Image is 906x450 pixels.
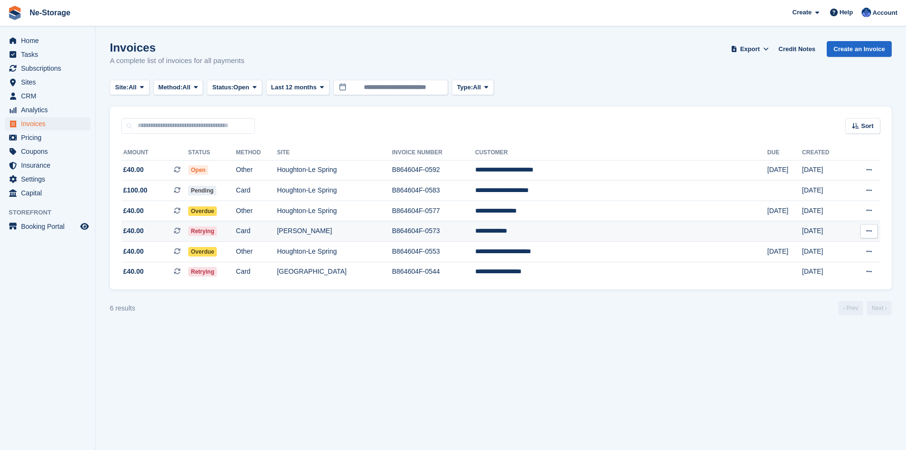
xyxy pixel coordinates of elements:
td: B864604F-0573 [392,221,475,242]
td: [DATE] [802,242,847,262]
p: A complete list of invoices for all payments [110,55,245,66]
a: menu [5,62,90,75]
span: All [182,83,191,92]
span: Tasks [21,48,78,61]
span: Pending [188,186,216,195]
td: Houghton-Le Spring [277,160,392,181]
td: Other [236,160,277,181]
button: Export [729,41,771,57]
span: Capital [21,186,78,200]
span: All [473,83,481,92]
nav: Page [836,301,894,315]
div: 6 results [110,303,135,313]
span: Method: [159,83,183,92]
span: Booking Portal [21,220,78,233]
td: [DATE] [802,160,847,181]
td: [DATE] [802,262,847,282]
span: Sites [21,75,78,89]
span: Sort [861,121,874,131]
span: Open [234,83,249,92]
span: £40.00 [123,206,144,216]
td: Houghton-Le Spring [277,242,392,262]
td: Card [236,181,277,201]
th: Customer [475,145,767,161]
td: B864604F-0577 [392,201,475,221]
a: Credit Notes [775,41,819,57]
td: [DATE] [802,201,847,221]
td: B864604F-0553 [392,242,475,262]
td: Houghton-Le Spring [277,181,392,201]
span: £40.00 [123,246,144,257]
span: Storefront [9,208,95,217]
a: Ne-Storage [26,5,74,21]
span: Status: [212,83,233,92]
span: £100.00 [123,185,148,195]
a: menu [5,48,90,61]
a: menu [5,159,90,172]
th: Amount [121,145,188,161]
span: All [128,83,137,92]
span: Pricing [21,131,78,144]
span: Home [21,34,78,47]
a: menu [5,89,90,103]
h1: Invoices [110,41,245,54]
span: Type: [457,83,473,92]
td: Card [236,221,277,242]
th: Site [277,145,392,161]
td: [DATE] [767,201,802,221]
a: Next [867,301,892,315]
a: Create an Invoice [827,41,892,57]
a: menu [5,103,90,117]
button: Last 12 months [266,80,330,96]
a: menu [5,172,90,186]
td: [GEOGRAPHIC_DATA] [277,262,392,282]
a: menu [5,220,90,233]
a: menu [5,145,90,158]
button: Type: All [452,80,494,96]
th: Method [236,145,277,161]
a: menu [5,131,90,144]
span: Retrying [188,226,217,236]
span: Help [840,8,853,17]
td: Other [236,242,277,262]
span: Retrying [188,267,217,277]
span: Site: [115,83,128,92]
td: Houghton-Le Spring [277,201,392,221]
span: Open [188,165,209,175]
button: Site: All [110,80,149,96]
span: CRM [21,89,78,103]
span: Settings [21,172,78,186]
span: £40.00 [123,226,144,236]
th: Status [188,145,236,161]
a: menu [5,75,90,89]
th: Created [802,145,847,161]
a: menu [5,117,90,130]
span: Invoices [21,117,78,130]
span: Account [873,8,897,18]
span: Subscriptions [21,62,78,75]
img: stora-icon-8386f47178a22dfd0bd8f6a31ec36ba5ce8667c1dd55bd0f319d3a0aa187defe.svg [8,6,22,20]
td: B864604F-0544 [392,262,475,282]
td: [PERSON_NAME] [277,221,392,242]
td: Other [236,201,277,221]
span: Coupons [21,145,78,158]
button: Status: Open [207,80,262,96]
td: B864604F-0583 [392,181,475,201]
a: Preview store [79,221,90,232]
span: Export [740,44,760,54]
img: Karol Carter [862,8,871,17]
span: Insurance [21,159,78,172]
span: Analytics [21,103,78,117]
td: [DATE] [802,181,847,201]
a: menu [5,186,90,200]
td: Card [236,262,277,282]
td: [DATE] [767,242,802,262]
th: Due [767,145,802,161]
td: B864604F-0592 [392,160,475,181]
span: Overdue [188,206,217,216]
button: Method: All [153,80,203,96]
span: Create [792,8,811,17]
td: [DATE] [802,221,847,242]
span: £40.00 [123,267,144,277]
span: Overdue [188,247,217,257]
